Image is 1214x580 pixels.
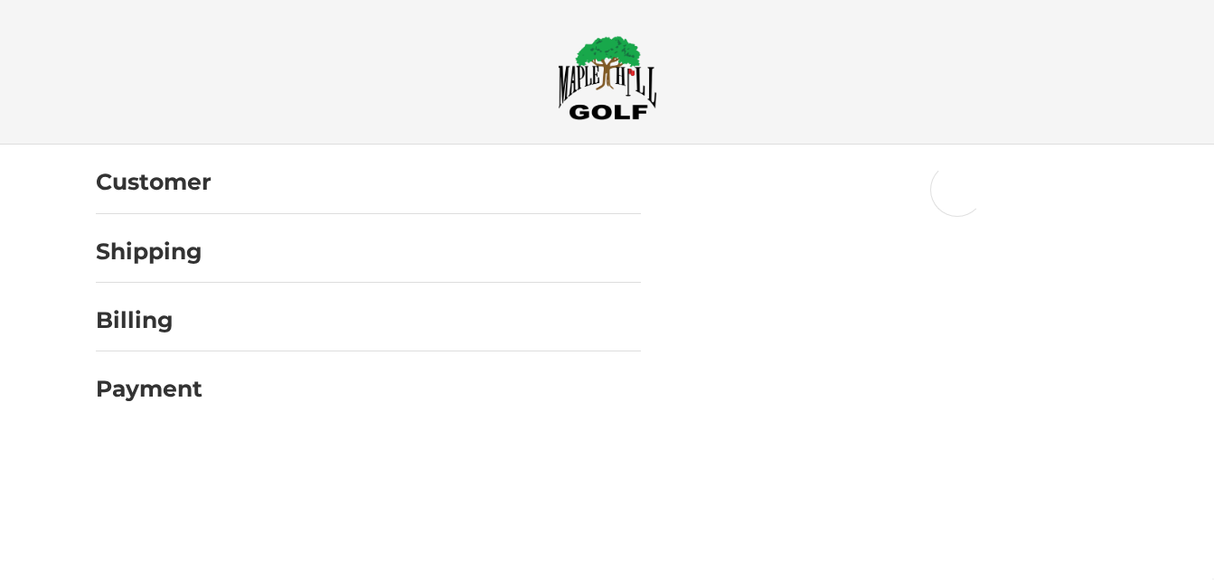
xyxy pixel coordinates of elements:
[96,168,212,196] h2: Customer
[96,375,202,403] h2: Payment
[96,238,202,266] h2: Shipping
[18,502,215,562] iframe: Gorgias live chat messenger
[96,306,202,334] h2: Billing
[558,35,657,120] img: Maple Hill Golf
